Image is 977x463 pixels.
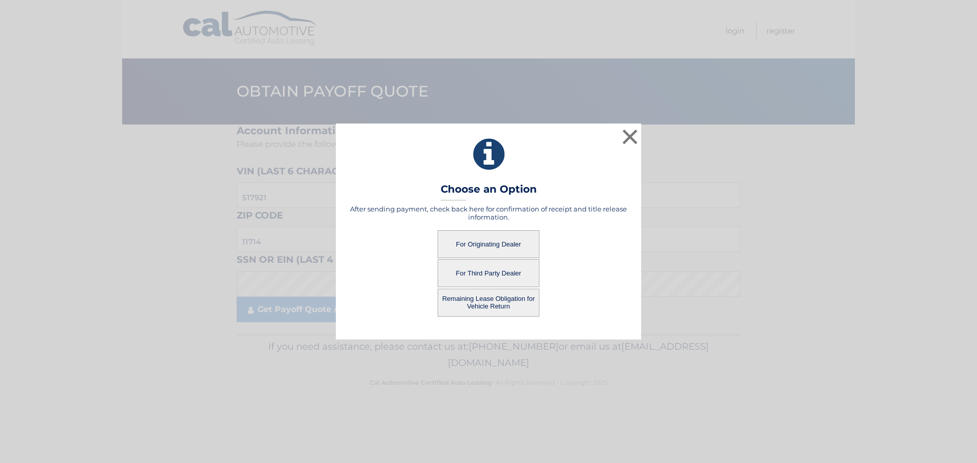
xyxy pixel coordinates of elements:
button: For Originating Dealer [438,230,539,258]
button: For Third Party Dealer [438,259,539,287]
button: Remaining Lease Obligation for Vehicle Return [438,289,539,317]
button: × [620,127,640,147]
h3: Choose an Option [441,183,537,201]
h5: After sending payment, check back here for confirmation of receipt and title release information. [349,205,628,221]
